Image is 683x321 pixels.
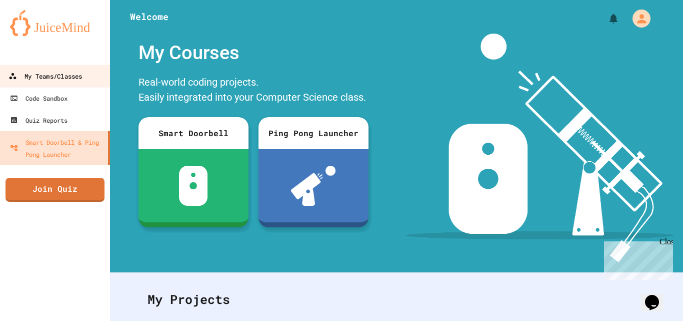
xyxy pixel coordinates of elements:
img: ppl-with-ball.png [291,166,335,206]
div: Real-world coding projects. Easily integrated into your Computer Science class. [133,72,373,110]
iframe: chat widget [641,281,673,311]
img: sdb-white.svg [179,166,207,206]
a: Join Quiz [5,178,104,202]
div: My Teams/Classes [8,70,82,83]
div: Smart Doorbell [138,117,248,149]
div: My Notifications [589,10,622,27]
div: My Projects [137,280,655,319]
div: Smart Doorbell & Ping Pong Launcher [10,136,104,160]
div: Quiz Reports [10,114,67,126]
iframe: chat widget [600,237,673,280]
div: Code Sandbox [10,92,67,104]
img: logo-orange.svg [10,10,100,36]
div: Chat with us now!Close [4,4,69,64]
div: My Courses [133,34,373,72]
div: My Account [622,7,653,30]
div: Ping Pong Launcher [258,117,368,149]
img: banner-image-my-projects.png [405,34,673,262]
